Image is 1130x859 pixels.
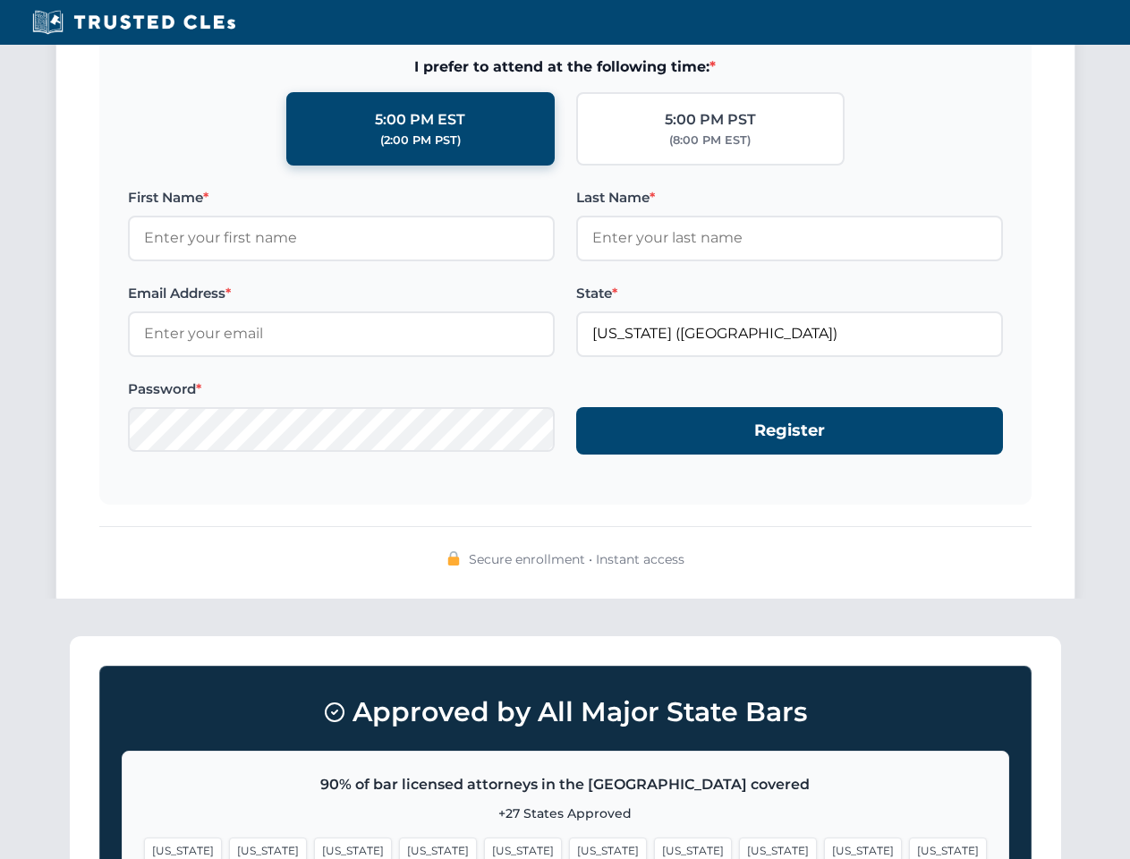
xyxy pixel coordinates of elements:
[144,804,987,823] p: +27 States Approved
[128,283,555,304] label: Email Address
[128,216,555,260] input: Enter your first name
[380,132,461,149] div: (2:00 PM PST)
[469,549,684,569] span: Secure enrollment • Instant access
[128,187,555,208] label: First Name
[446,551,461,566] img: 🔒
[576,311,1003,356] input: Florida (FL)
[128,378,555,400] label: Password
[665,108,756,132] div: 5:00 PM PST
[669,132,751,149] div: (8:00 PM EST)
[576,216,1003,260] input: Enter your last name
[122,688,1009,736] h3: Approved by All Major State Bars
[128,311,555,356] input: Enter your email
[128,55,1003,79] span: I prefer to attend at the following time:
[576,283,1003,304] label: State
[576,187,1003,208] label: Last Name
[576,407,1003,455] button: Register
[144,773,987,796] p: 90% of bar licensed attorneys in the [GEOGRAPHIC_DATA] covered
[375,108,465,132] div: 5:00 PM EST
[27,9,241,36] img: Trusted CLEs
